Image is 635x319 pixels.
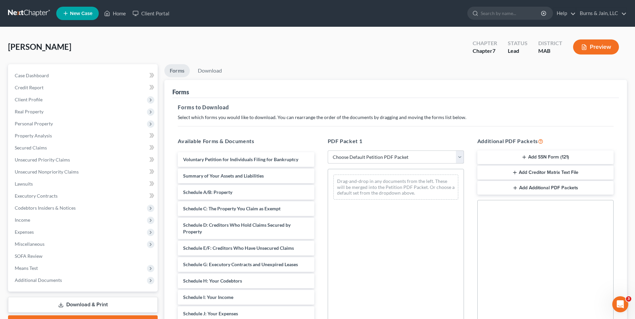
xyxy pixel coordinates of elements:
[573,39,619,55] button: Preview
[15,277,62,283] span: Additional Documents
[477,137,614,145] h5: Additional PDF Packets
[15,169,79,175] span: Unsecured Nonpriority Claims
[473,47,497,55] div: Chapter
[15,253,43,259] span: SOFA Review
[612,296,628,312] iframe: Intercom live chat
[164,64,190,77] a: Forms
[15,145,47,150] span: Secured Claims
[15,157,70,163] span: Unsecured Priority Claims
[15,193,58,199] span: Executory Contracts
[15,229,34,235] span: Expenses
[328,137,464,145] h5: PDF Packet 1
[508,39,528,47] div: Status
[9,250,158,262] a: SOFA Review
[183,222,291,234] span: Schedule D: Creditors Who Hold Claims Secured by Property
[183,173,264,179] span: Summary of Your Assets and Liabilities
[15,109,44,114] span: Real Property
[178,103,614,111] h5: Forms to Download
[473,39,497,47] div: Chapter
[9,142,158,154] a: Secured Claims
[183,189,232,195] span: Schedule A/B: Property
[9,178,158,190] a: Lawsuits
[15,217,30,223] span: Income
[15,73,49,78] span: Case Dashboard
[538,39,562,47] div: District
[183,294,233,300] span: Schedule I: Your Income
[172,88,189,96] div: Forms
[15,241,45,247] span: Miscellaneous
[477,150,614,165] button: Add SSN Form (121)
[8,297,158,313] a: Download & Print
[9,166,158,178] a: Unsecured Nonpriority Claims
[538,47,562,55] div: MAB
[477,166,614,180] button: Add Creditor Matrix Text File
[192,64,227,77] a: Download
[15,181,33,187] span: Lawsuits
[183,261,298,267] span: Schedule G: Executory Contracts and Unexpired Leases
[183,311,238,316] span: Schedule J: Your Expenses
[178,114,614,121] p: Select which forms you would like to download. You can rearrange the order of the documents by dr...
[9,82,158,94] a: Credit Report
[101,7,129,19] a: Home
[15,85,44,90] span: Credit Report
[508,47,528,55] div: Lead
[183,206,281,211] span: Schedule C: The Property You Claim as Exempt
[9,130,158,142] a: Property Analysis
[129,7,173,19] a: Client Portal
[15,97,43,102] span: Client Profile
[481,7,542,19] input: Search by name...
[183,278,242,284] span: Schedule H: Your Codebtors
[626,296,631,302] span: 3
[477,181,614,195] button: Add Additional PDF Packets
[9,190,158,202] a: Executory Contracts
[15,265,38,271] span: Means Test
[178,137,314,145] h5: Available Forms & Documents
[183,245,294,251] span: Schedule E/F: Creditors Who Have Unsecured Claims
[70,11,92,16] span: New Case
[333,175,458,200] div: Drag-and-drop in any documents from the left. These will be merged into the Petition PDF Packet. ...
[9,154,158,166] a: Unsecured Priority Claims
[15,205,76,211] span: Codebtors Insiders & Notices
[15,121,53,126] span: Personal Property
[15,133,52,138] span: Property Analysis
[9,70,158,82] a: Case Dashboard
[576,7,627,19] a: Burns & Jain, LLC
[553,7,576,19] a: Help
[492,47,495,54] span: 7
[8,42,71,51] span: [PERSON_NAME]
[183,156,298,162] span: Voluntary Petition for Individuals Filing for Bankruptcy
